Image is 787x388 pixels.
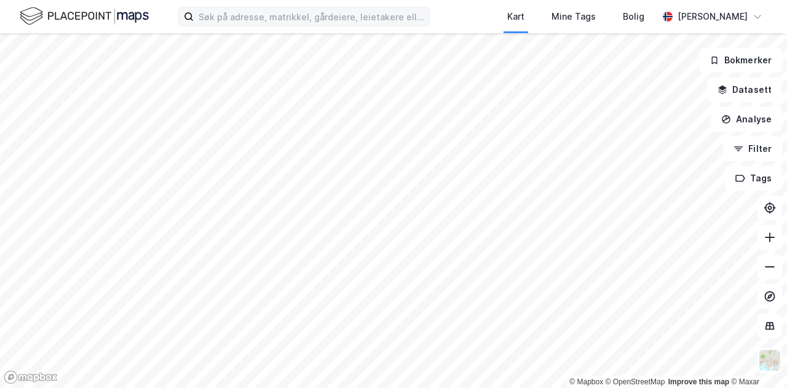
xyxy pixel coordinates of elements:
[552,9,596,24] div: Mine Tags
[726,329,787,388] iframe: Chat Widget
[668,378,729,386] a: Improve this map
[707,77,782,102] button: Datasett
[723,137,782,161] button: Filter
[606,378,665,386] a: OpenStreetMap
[726,329,787,388] div: Kontrollprogram for chat
[507,9,524,24] div: Kart
[4,370,58,384] a: Mapbox homepage
[711,107,782,132] button: Analyse
[699,48,782,73] button: Bokmerker
[194,7,429,26] input: Søk på adresse, matrikkel, gårdeiere, leietakere eller personer
[678,9,748,24] div: [PERSON_NAME]
[725,166,782,191] button: Tags
[20,6,149,27] img: logo.f888ab2527a4732fd821a326f86c7f29.svg
[569,378,603,386] a: Mapbox
[623,9,644,24] div: Bolig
